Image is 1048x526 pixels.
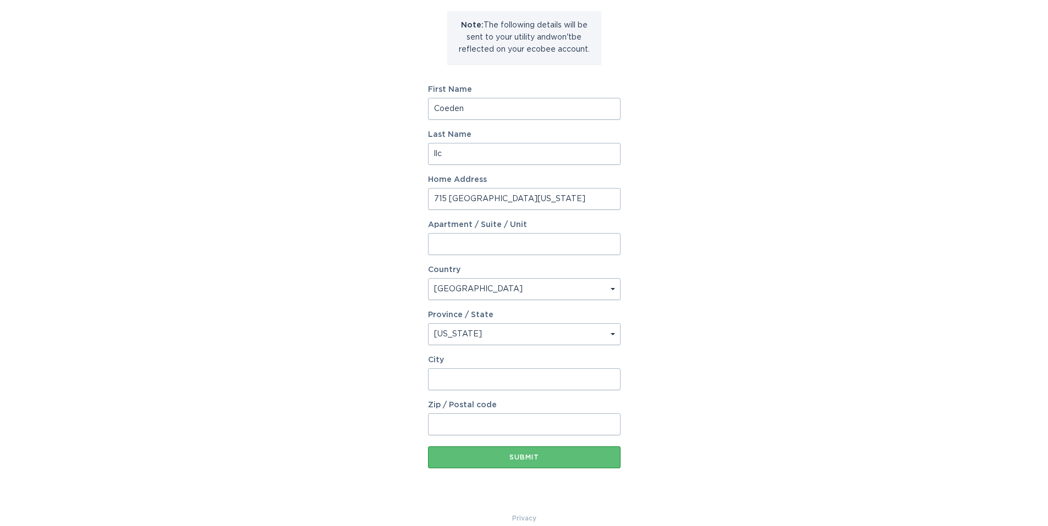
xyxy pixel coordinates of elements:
[434,454,615,461] div: Submit
[512,512,536,524] a: Privacy Policy & Terms of Use
[461,21,484,29] strong: Note:
[428,401,621,409] label: Zip / Postal code
[456,19,593,56] p: The following details will be sent to your utility and won't be reflected on your ecobee account.
[428,176,621,184] label: Home Address
[428,131,621,139] label: Last Name
[428,446,621,468] button: Submit
[428,311,493,319] label: Province / State
[428,356,621,364] label: City
[428,86,621,93] label: First Name
[428,221,621,229] label: Apartment / Suite / Unit
[428,266,460,274] label: Country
